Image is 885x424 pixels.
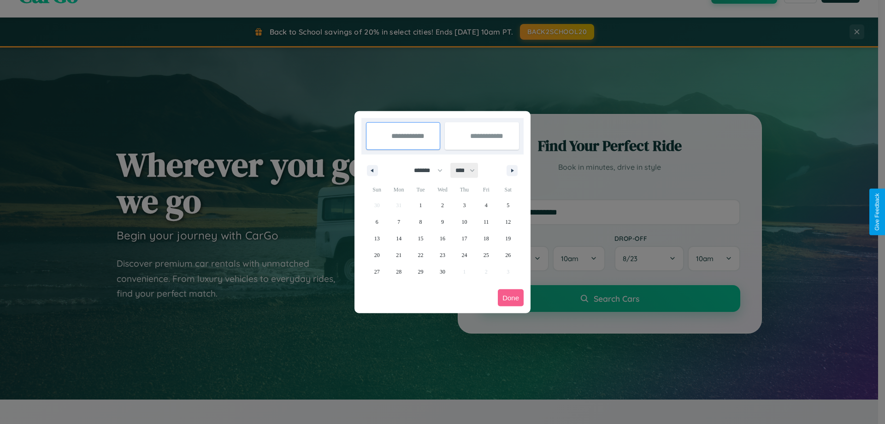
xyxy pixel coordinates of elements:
[410,197,431,214] button: 1
[463,197,466,214] span: 3
[874,193,880,231] div: Give Feedback
[454,182,475,197] span: Thu
[418,230,424,247] span: 15
[497,230,519,247] button: 19
[498,289,524,306] button: Done
[497,214,519,230] button: 12
[419,214,422,230] span: 8
[475,197,497,214] button: 4
[440,247,445,263] span: 23
[461,214,467,230] span: 10
[397,214,400,230] span: 7
[366,263,388,280] button: 27
[507,197,509,214] span: 5
[418,263,424,280] span: 29
[484,230,489,247] span: 18
[461,230,467,247] span: 17
[497,197,519,214] button: 5
[410,182,431,197] span: Tue
[440,263,445,280] span: 30
[418,247,424,263] span: 22
[396,263,401,280] span: 28
[388,247,409,263] button: 21
[410,247,431,263] button: 22
[366,214,388,230] button: 6
[441,214,444,230] span: 9
[475,247,497,263] button: 25
[505,214,511,230] span: 12
[388,182,409,197] span: Mon
[475,182,497,197] span: Fri
[454,247,475,263] button: 24
[431,197,453,214] button: 2
[376,214,378,230] span: 6
[374,263,380,280] span: 27
[366,230,388,247] button: 13
[388,263,409,280] button: 28
[431,263,453,280] button: 30
[505,247,511,263] span: 26
[366,182,388,197] span: Sun
[410,230,431,247] button: 15
[366,247,388,263] button: 20
[454,230,475,247] button: 17
[484,247,489,263] span: 25
[454,214,475,230] button: 10
[484,214,489,230] span: 11
[454,197,475,214] button: 3
[440,230,445,247] span: 16
[410,263,431,280] button: 29
[388,214,409,230] button: 7
[431,214,453,230] button: 9
[497,182,519,197] span: Sat
[497,247,519,263] button: 26
[441,197,444,214] span: 2
[485,197,488,214] span: 4
[410,214,431,230] button: 8
[419,197,422,214] span: 1
[388,230,409,247] button: 14
[475,230,497,247] button: 18
[396,230,401,247] span: 14
[431,230,453,247] button: 16
[431,247,453,263] button: 23
[461,247,467,263] span: 24
[505,230,511,247] span: 19
[396,247,401,263] span: 21
[374,230,380,247] span: 13
[431,182,453,197] span: Wed
[374,247,380,263] span: 20
[475,214,497,230] button: 11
